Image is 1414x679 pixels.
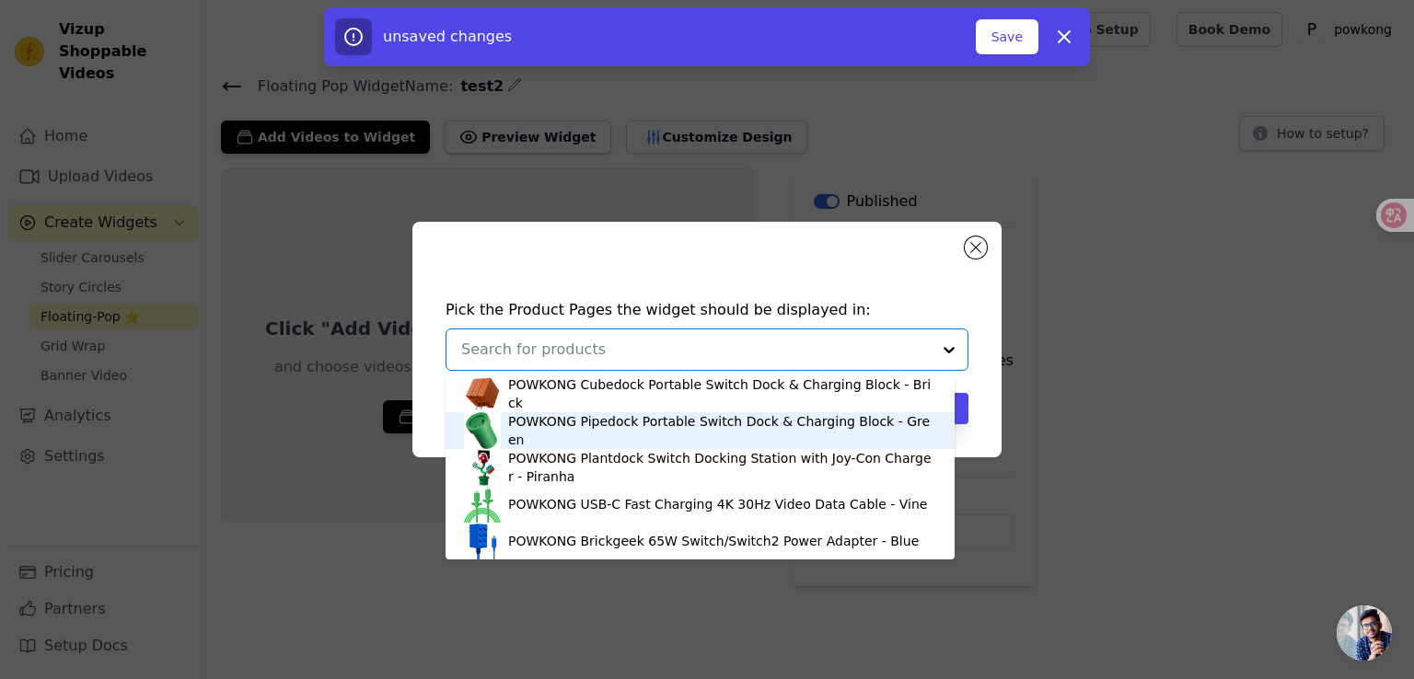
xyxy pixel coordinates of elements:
img: product thumbnail [464,375,501,412]
h4: Pick the Product Pages the widget should be displayed in: [446,299,968,321]
img: product thumbnail [464,486,501,523]
span: unsaved changes [383,28,512,45]
a: 开放式聊天 [1337,605,1392,661]
div: POWKONG Plantdock Switch Docking Station with Joy-Con Charger - Piranha [508,449,936,486]
input: Search for products [461,339,931,361]
img: product thumbnail [464,412,501,449]
div: POWKONG Brickgeek 65W Switch/Switch2 Power Adapter - Blue [508,532,919,550]
div: POWKONG USB-C Fast Charging 4K 30Hz Video Data Cable - Vine [508,495,927,513]
button: Close modal [965,236,987,259]
button: Save [976,19,1038,54]
div: POWKONG Cubedock Portable Switch Dock & Charging Block - Brick [508,375,936,412]
div: POWKONG Pipedock Portable Switch Dock & Charging Block - Green [508,412,936,449]
img: product thumbnail [464,523,501,559]
img: product thumbnail [464,449,501,486]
